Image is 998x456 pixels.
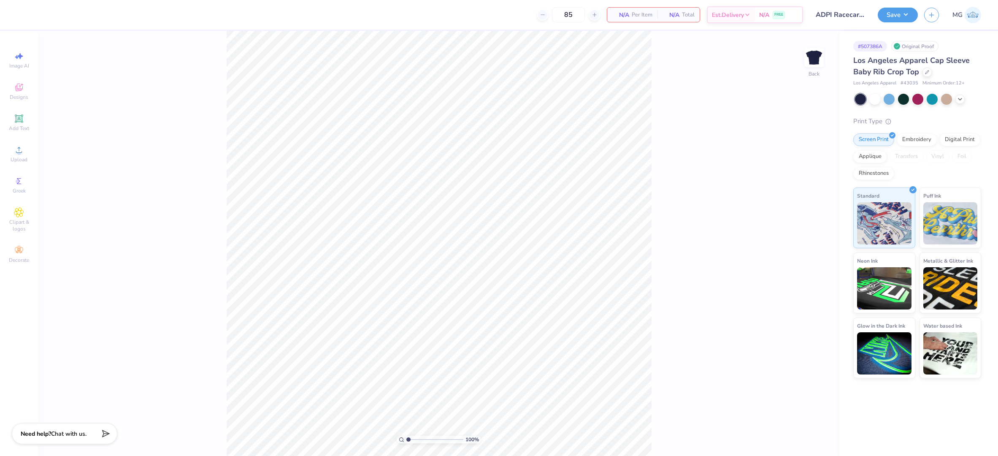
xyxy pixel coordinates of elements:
[853,80,896,87] span: Los Angeles Apparel
[926,150,949,163] div: Vinyl
[923,321,962,330] span: Water based Ink
[552,7,585,22] input: – –
[878,8,918,22] button: Save
[922,80,965,87] span: Minimum Order: 12 +
[857,321,905,330] span: Glow in the Dark Ink
[857,202,911,244] img: Standard
[11,156,27,163] span: Upload
[21,430,51,438] strong: Need help?
[13,187,26,194] span: Greek
[923,191,941,200] span: Puff Ink
[901,80,918,87] span: # 43035
[923,267,978,309] img: Metallic & Glitter Ink
[853,41,887,52] div: # 507386A
[857,267,911,309] img: Neon Ink
[663,11,679,19] span: N/A
[853,117,981,126] div: Print Type
[10,94,28,100] span: Designs
[4,219,34,232] span: Clipart & logos
[9,62,29,69] span: Image AI
[712,11,744,19] span: Est. Delivery
[809,70,819,78] div: Back
[890,150,923,163] div: Transfers
[965,7,981,23] img: Mary Grace
[9,125,29,132] span: Add Text
[857,332,911,375] img: Glow in the Dark Ink
[682,11,695,19] span: Total
[809,6,871,23] input: Untitled Design
[952,10,963,20] span: MG
[897,133,937,146] div: Embroidery
[759,11,769,19] span: N/A
[923,256,973,265] span: Metallic & Glitter Ink
[939,133,980,146] div: Digital Print
[923,202,978,244] img: Puff Ink
[923,332,978,375] img: Water based Ink
[952,150,972,163] div: Foil
[853,55,970,77] span: Los Angeles Apparel Cap Sleeve Baby Rib Crop Top
[891,41,938,52] div: Original Proof
[857,191,879,200] span: Standard
[952,7,981,23] a: MG
[853,133,894,146] div: Screen Print
[465,436,479,443] span: 100 %
[853,150,887,163] div: Applique
[612,11,629,19] span: N/A
[632,11,652,19] span: Per Item
[9,257,29,263] span: Decorate
[853,167,894,180] div: Rhinestones
[857,256,878,265] span: Neon Ink
[806,49,822,66] img: Back
[51,430,87,438] span: Chat with us.
[774,12,783,18] span: FREE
